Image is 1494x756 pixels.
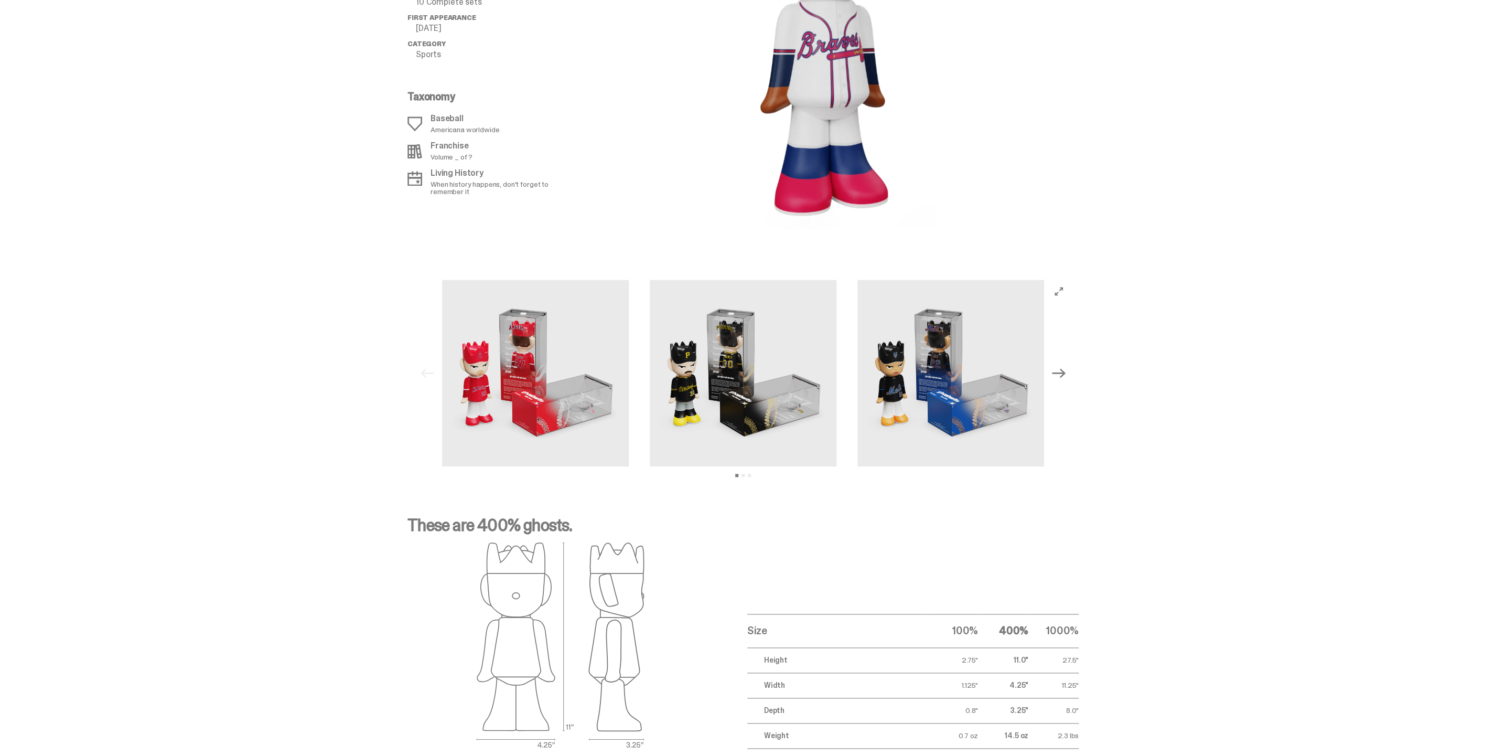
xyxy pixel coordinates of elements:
[747,723,928,748] td: Weight
[431,114,499,123] p: Baseball
[928,673,978,698] td: 1.125"
[748,474,751,477] button: View slide 3
[747,673,928,698] td: Width
[431,126,499,133] p: Americana worldwide
[431,169,569,177] p: Living History
[747,614,928,647] th: Size
[978,698,1028,723] td: 3.25"
[477,542,644,749] img: ghost outlines spec
[747,698,928,723] td: Depth
[416,24,575,33] p: [DATE]
[928,647,978,673] td: 2.75"
[928,698,978,723] td: 0.8"
[928,614,978,647] th: 100%
[978,723,1028,748] td: 14.5 oz
[416,50,575,59] p: Sports
[1028,647,1079,673] td: 27.5"
[407,517,1079,542] p: These are 400% ghosts.
[857,280,1044,466] img: 7_MLB_400_Media_Gallery_Soto.png
[407,13,476,22] span: First Appearance
[431,153,472,161] p: Volume _ of ?
[1028,698,1079,723] td: 8.0"
[741,474,745,477] button: View slide 2
[650,280,836,466] img: 2_MLB_400_Media_Gallery_Skenes.png
[1028,723,1079,748] td: 2.3 lbs
[735,474,738,477] button: View slide 1
[747,647,928,673] td: Height
[442,280,629,466] img: 1_MLB_400_Media_Gallery_Trout.png
[1028,614,1079,647] th: 1000%
[1028,673,1079,698] td: 11.25"
[431,180,569,195] p: When history happens, don't forget to remember it
[1052,285,1065,297] button: View full-screen
[978,614,1028,647] th: 400%
[1047,361,1070,385] button: Next
[928,723,978,748] td: 0.7 oz
[407,39,446,48] span: Category
[978,673,1028,698] td: 4.25"
[431,142,472,150] p: Franchise
[978,647,1028,673] td: 11.0"
[407,91,569,102] p: Taxonomy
